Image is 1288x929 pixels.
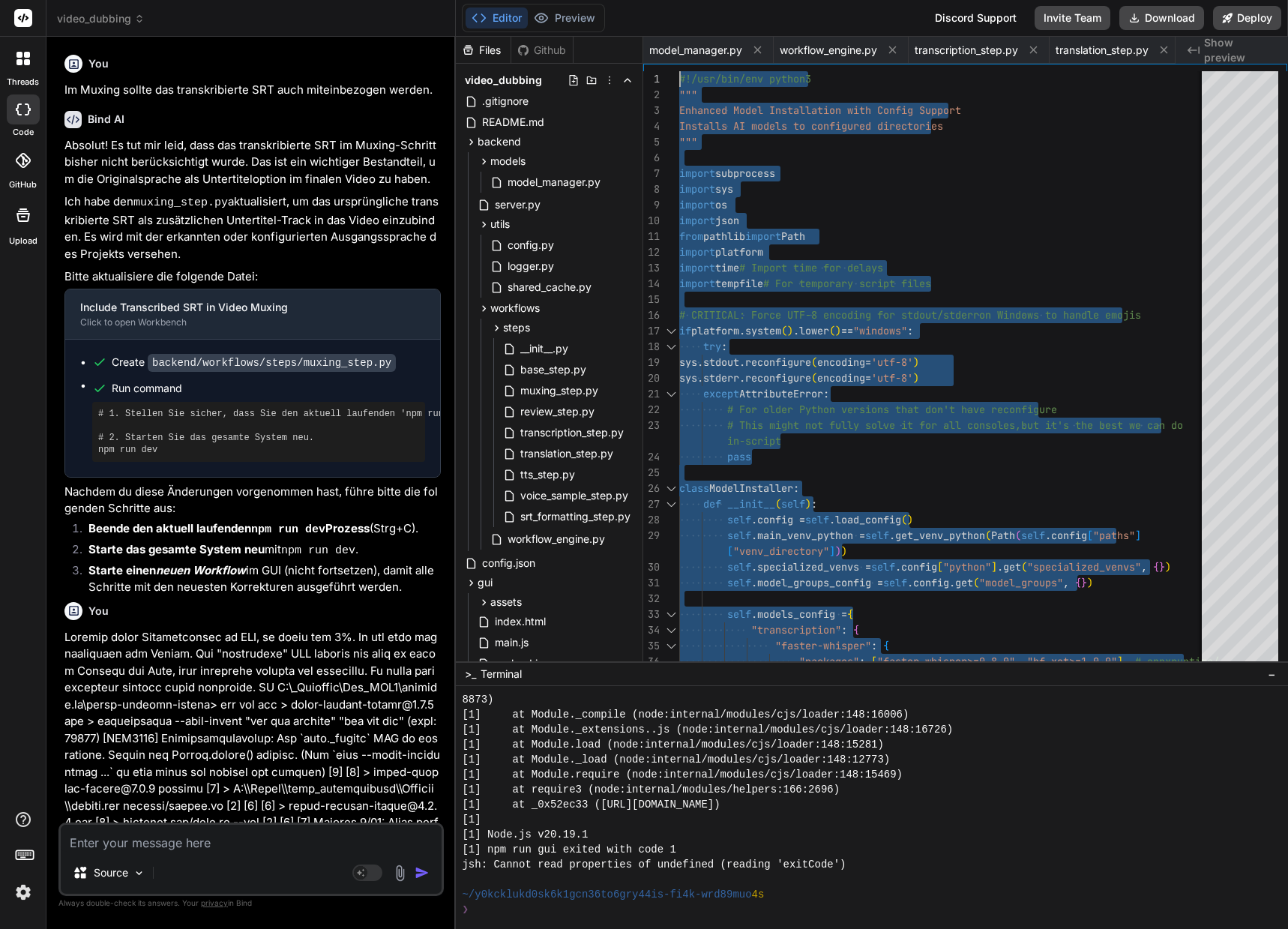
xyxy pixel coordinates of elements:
[721,340,727,353] span: :
[715,261,739,274] span: time
[1265,662,1279,686] button: −
[661,607,681,622] div: Click to collapse the range.
[643,575,660,591] div: 31
[88,563,246,577] strong: Starte einen
[679,72,811,85] span: #!/usr/bin/env python3
[133,196,228,209] code: muxing_step.py
[709,481,793,495] span: ModelInstaller
[57,11,145,26] span: video_dubbing
[727,576,751,589] span: self
[883,639,889,652] span: {
[811,371,817,385] span: (
[853,623,859,637] span: {
[799,655,859,668] span: "packages"
[679,103,961,117] span: Enhanced Model Installation with Config Support
[643,134,660,150] div: 5
[1045,529,1087,542] span: .config
[733,544,829,558] span: "venv_directory"
[76,562,441,596] li: im GUI (nicht fortsetzen), damit alle Schritte mit den neuesten Korrekturen ausgeführt werden.
[643,496,660,512] div: 27
[643,276,660,292] div: 14
[811,355,817,369] span: (
[661,496,681,512] div: Click to collapse the range.
[10,880,36,905] img: settings
[913,371,919,385] span: )
[481,113,546,131] span: README.md
[679,308,979,322] span: # CRITICAL: Force UTF-8 encoding for stdout/stderr
[973,576,979,589] span: (
[519,403,596,421] span: review_step.py
[80,316,401,328] div: Click to open Workbench
[456,43,511,58] div: Files
[1213,6,1281,30] button: Deploy
[481,554,537,572] span: config.json
[466,7,528,28] button: Editor
[493,613,547,631] span: index.html
[643,166,660,181] div: 7
[793,324,829,337] span: .lower
[1159,560,1165,574] span: }
[859,655,865,668] span: :
[1119,6,1204,30] button: Download
[841,544,847,558] span: )
[1021,418,1183,432] span: but it's the best we can do
[643,607,660,622] div: 33
[997,560,1021,574] span: .get
[462,737,883,752] span: [1] at Module.load (node:internal/modules/cjs/loader:148:15281)
[462,692,493,707] span: 8873)
[661,323,681,339] div: Click to collapse the range.
[679,245,715,259] span: import
[727,607,751,621] span: self
[739,387,823,400] span: AttributeError
[871,355,913,369] span: 'utf-8'
[853,324,907,337] span: "windows"
[643,512,660,528] div: 28
[88,56,109,71] h6: You
[156,563,246,577] em: neuen Workflow
[80,300,401,315] div: Include Transcribed SRT in Video Muxing
[643,386,660,402] div: 21
[519,361,588,379] span: base_step.py
[493,655,544,673] span: preload.js
[679,229,703,243] span: from
[1165,560,1171,574] span: )
[727,513,751,526] span: self
[727,497,775,511] span: __init__
[415,865,430,880] img: icon
[907,513,913,526] span: )
[148,354,396,372] code: backend/workflows/steps/muxing_step.py
[1204,35,1276,65] span: Show preview
[643,559,660,575] div: 30
[643,339,660,355] div: 18
[519,340,570,358] span: __init__.py
[1015,529,1021,542] span: (
[715,166,775,180] span: subprocess
[780,43,877,58] span: workflow_engine.py
[98,408,419,456] pre: # 1. Stellen Sie sicher, dass Sie den aktuell laufenden 'npm run dev' Prozess beendet haben (Strg...
[643,71,660,87] div: 1
[871,639,877,652] span: :
[841,324,853,337] span: ==
[643,638,660,654] div: 35
[1027,560,1141,574] span: "specialized_venvs"
[841,623,847,637] span: :
[889,529,985,542] span: .get_venv_python
[1063,576,1069,589] span: ,
[112,355,396,370] div: Create
[752,887,765,902] span: 4s
[251,523,325,536] code: npm run dev
[649,43,742,58] span: model_manager.py
[643,481,660,496] div: 26
[1117,655,1123,668] span: ]
[943,560,991,574] span: "python"
[462,707,909,722] span: [1] at Module._compile (node:internal/modules/cjs/loader:148:16006)
[913,355,919,369] span: )
[1135,529,1141,542] span: ]
[739,261,883,274] span: # Import time for delays
[462,782,840,797] span: [1] at require3 (node:internal/modules/helpers:166:2696)
[462,797,720,812] span: [1] at _0x52ec33 ([URL][DOMAIN_NAME])
[727,434,781,448] span: in-script
[643,260,660,276] div: 13
[519,445,615,463] span: translation_step.py
[64,82,441,99] p: Im Muxing sollte das transkribierte SRT auch miteinbezogen werden.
